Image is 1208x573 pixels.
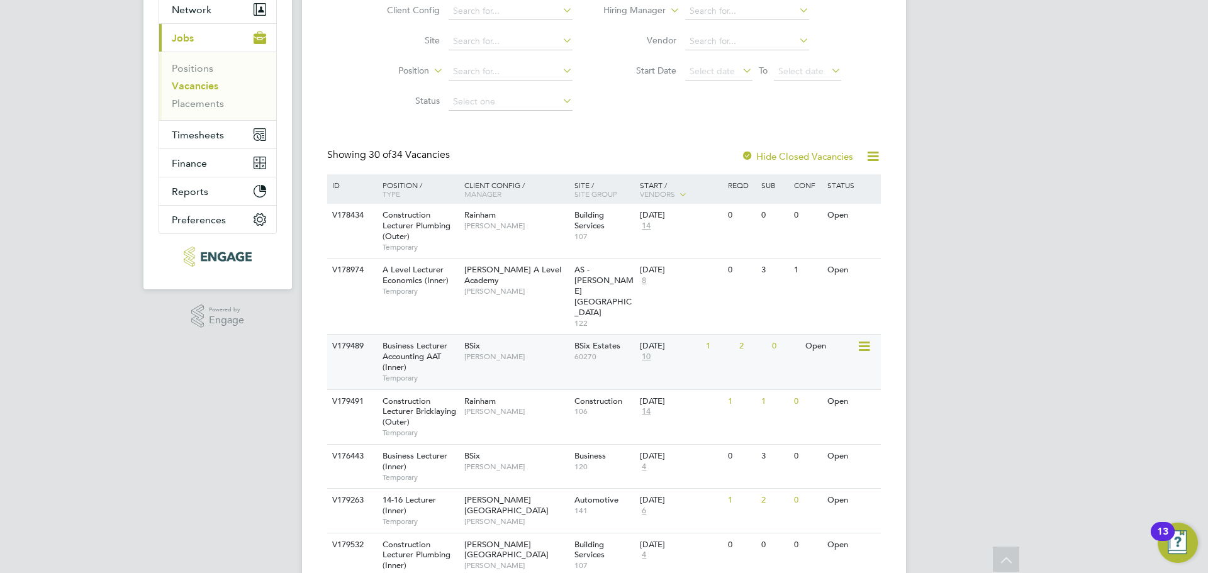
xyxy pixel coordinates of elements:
div: Open [824,445,879,468]
label: Hiring Manager [593,4,666,17]
label: Position [357,65,429,77]
span: [PERSON_NAME] [464,406,568,416]
div: 2 [758,489,791,512]
div: Showing [327,148,452,162]
div: 3 [758,445,791,468]
div: 3 [758,259,791,282]
span: [PERSON_NAME] [464,560,568,570]
span: [PERSON_NAME] [464,286,568,296]
span: 14-16 Lecturer (Inner) [383,494,436,516]
div: Open [824,390,879,413]
div: 0 [791,390,824,413]
button: Preferences [159,206,276,233]
div: 1 [791,259,824,282]
div: Reqd [725,174,758,196]
div: V179489 [329,335,373,358]
button: Timesheets [159,121,276,148]
span: BSix [464,340,480,351]
span: BSix Estates [574,340,620,351]
input: Search for... [449,3,573,20]
span: Select date [690,65,735,77]
input: Search for... [685,3,809,20]
span: 120 [574,462,634,472]
div: V176443 [329,445,373,468]
span: Construction Lecturer Plumbing (Inner) [383,539,450,571]
span: [PERSON_NAME][GEOGRAPHIC_DATA] [464,494,549,516]
span: Temporary [383,516,458,526]
div: V179263 [329,489,373,512]
div: 0 [791,204,824,227]
div: Open [824,489,879,512]
span: Temporary [383,428,458,438]
div: 1 [725,489,758,512]
label: Site [367,35,440,46]
a: Positions [172,62,213,74]
span: 10 [640,352,652,362]
span: Type [383,189,400,199]
input: Select one [449,93,573,111]
div: V178974 [329,259,373,282]
div: 0 [791,489,824,512]
div: 1 [703,335,735,358]
a: Vacancies [172,80,218,92]
span: Construction Lecturer Bricklaying (Outer) [383,396,456,428]
div: Jobs [159,52,276,120]
span: To [755,62,771,79]
span: Site Group [574,189,617,199]
div: 0 [791,445,824,468]
span: Vendors [640,189,675,199]
div: [DATE] [640,540,722,550]
span: 107 [574,560,634,570]
div: [DATE] [640,396,722,407]
span: Building Services [574,209,605,231]
span: Temporary [383,373,458,383]
label: Hide Closed Vacancies [741,150,853,162]
input: Search for... [685,33,809,50]
div: V179491 [329,390,373,413]
span: Jobs [172,32,194,44]
span: Rainham [464,396,496,406]
div: [DATE] [640,341,700,352]
div: 1 [725,390,758,413]
div: 0 [725,259,758,282]
div: 13 [1157,531,1168,548]
span: Rainham [464,209,496,220]
span: 122 [574,318,634,328]
span: [PERSON_NAME] [464,352,568,362]
span: Select date [778,65,824,77]
span: 14 [640,221,652,231]
div: 0 [758,533,791,557]
span: [PERSON_NAME] [464,221,568,231]
div: 0 [725,445,758,468]
span: Network [172,4,211,16]
span: [PERSON_NAME] [464,516,568,526]
div: 0 [758,204,791,227]
span: Powered by [209,304,244,315]
div: [DATE] [640,210,722,221]
label: Vendor [604,35,676,46]
span: [PERSON_NAME] A Level Academy [464,264,561,286]
span: 4 [640,462,648,472]
div: Open [824,533,879,557]
div: [DATE] [640,495,722,506]
div: 0 [769,335,802,358]
button: Finance [159,149,276,177]
span: Business Lecturer Accounting AAT (Inner) [383,340,447,372]
div: Client Config / [461,174,571,204]
div: 0 [791,533,824,557]
span: 107 [574,231,634,242]
span: Business Lecturer (Inner) [383,450,447,472]
div: 1 [758,390,791,413]
div: [DATE] [640,265,722,275]
div: Start / [637,174,725,206]
img: xede-logo-retina.png [184,247,251,267]
span: Construction Lecturer Plumbing (Outer) [383,209,450,242]
span: Temporary [383,286,458,296]
span: Construction [574,396,622,406]
a: Placements [172,97,224,109]
div: Position / [373,174,461,204]
span: AS - [PERSON_NAME][GEOGRAPHIC_DATA] [574,264,634,318]
span: Automotive [574,494,618,505]
span: 106 [574,406,634,416]
span: Finance [172,157,207,169]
